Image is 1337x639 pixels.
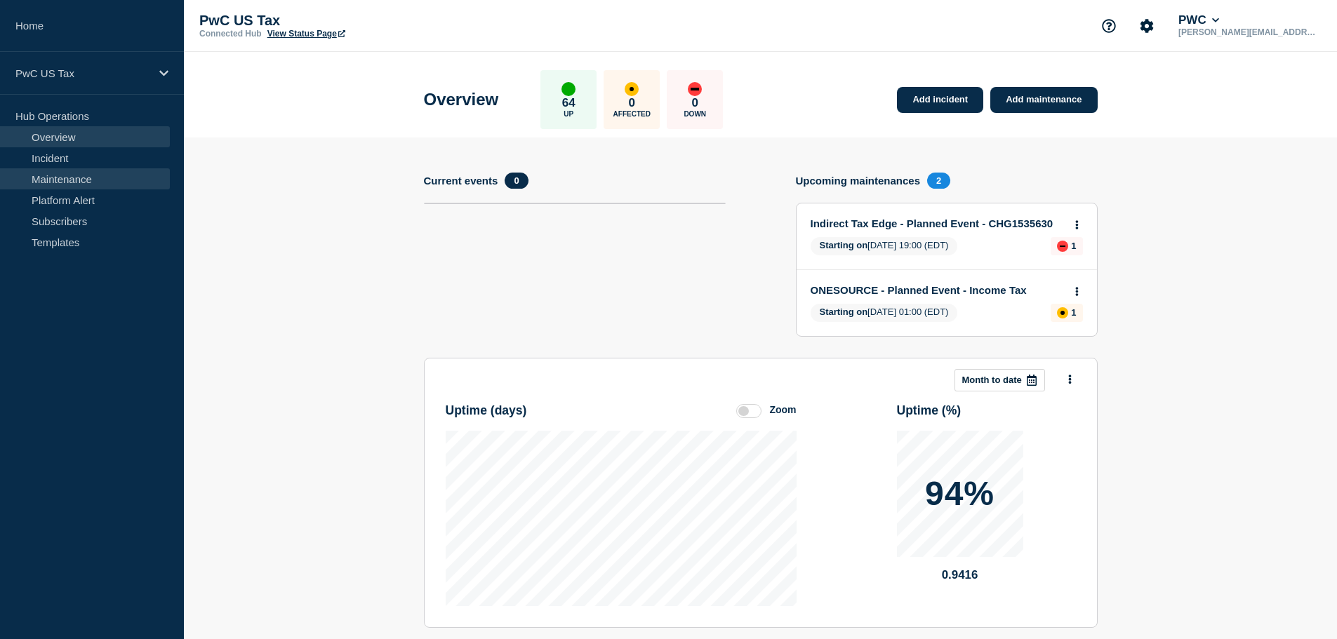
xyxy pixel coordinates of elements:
p: [PERSON_NAME][EMAIL_ADDRESS][PERSON_NAME][DOMAIN_NAME] [1176,27,1322,37]
a: View Status Page [267,29,345,39]
h4: Current events [424,175,498,187]
p: 1 [1071,307,1076,318]
p: 64 [562,96,576,110]
button: Account settings [1132,11,1162,41]
span: 2 [927,173,950,189]
div: up [561,82,576,96]
p: Up [564,110,573,118]
p: 0.9416 [897,568,1023,582]
p: PwC US Tax [199,13,480,29]
span: 0 [505,173,528,189]
p: Connected Hub [199,29,262,39]
div: down [688,82,702,96]
div: Zoom [769,404,796,415]
p: Month to date [962,375,1022,385]
p: 94% [925,477,995,511]
span: [DATE] 19:00 (EDT) [811,237,958,255]
h1: Overview [424,90,499,109]
p: PwC US Tax [15,67,150,79]
p: 1 [1071,241,1076,251]
div: affected [625,82,639,96]
p: Affected [613,110,651,118]
a: Add incident [897,87,983,113]
a: Add maintenance [990,87,1097,113]
span: Starting on [820,307,868,317]
p: 0 [629,96,635,110]
button: Month to date [954,369,1045,391]
div: down [1057,241,1068,252]
button: Support [1094,11,1124,41]
span: Starting on [820,240,868,250]
a: ONESOURCE - Planned Event - Income Tax [811,284,1064,296]
span: [DATE] 01:00 (EDT) [811,304,958,322]
h3: Uptime ( days ) [446,403,527,418]
div: affected [1057,307,1068,318]
a: Indirect Tax Edge - Planned Event - CHG1535630 [811,217,1064,229]
p: 0 [692,96,698,110]
h3: Uptime ( % ) [897,403,962,418]
button: PWC [1176,13,1222,27]
h4: Upcoming maintenances [796,175,921,187]
p: Down [684,110,706,118]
